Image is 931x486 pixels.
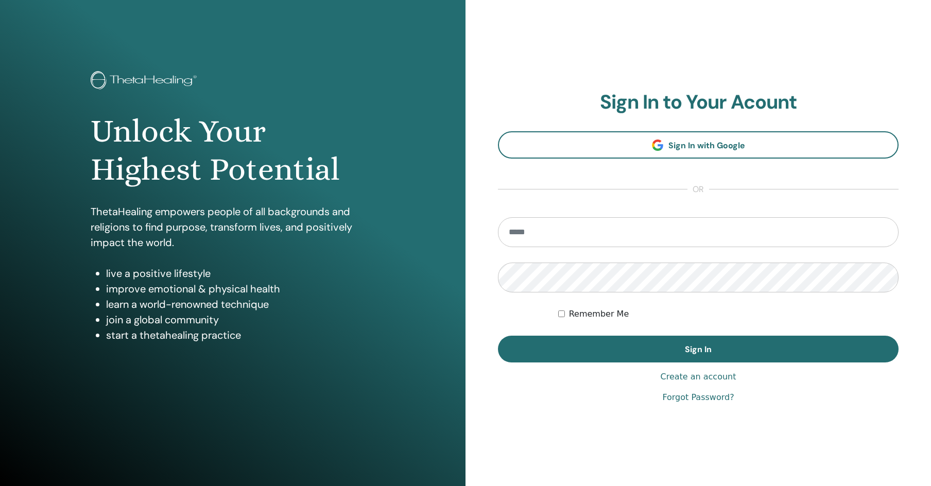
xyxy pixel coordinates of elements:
[91,204,375,250] p: ThetaHealing empowers people of all backgrounds and religions to find purpose, transform lives, a...
[498,336,899,362] button: Sign In
[106,327,375,343] li: start a thetahealing practice
[668,140,745,151] span: Sign In with Google
[687,183,709,196] span: or
[106,312,375,327] li: join a global community
[498,131,899,159] a: Sign In with Google
[660,371,736,383] a: Create an account
[106,281,375,297] li: improve emotional & physical health
[662,391,734,404] a: Forgot Password?
[106,297,375,312] li: learn a world-renowned technique
[106,266,375,281] li: live a positive lifestyle
[558,308,899,320] div: Keep me authenticated indefinitely or until I manually logout
[685,344,712,355] span: Sign In
[498,91,899,114] h2: Sign In to Your Acount
[91,112,375,189] h1: Unlock Your Highest Potential
[569,308,629,320] label: Remember Me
